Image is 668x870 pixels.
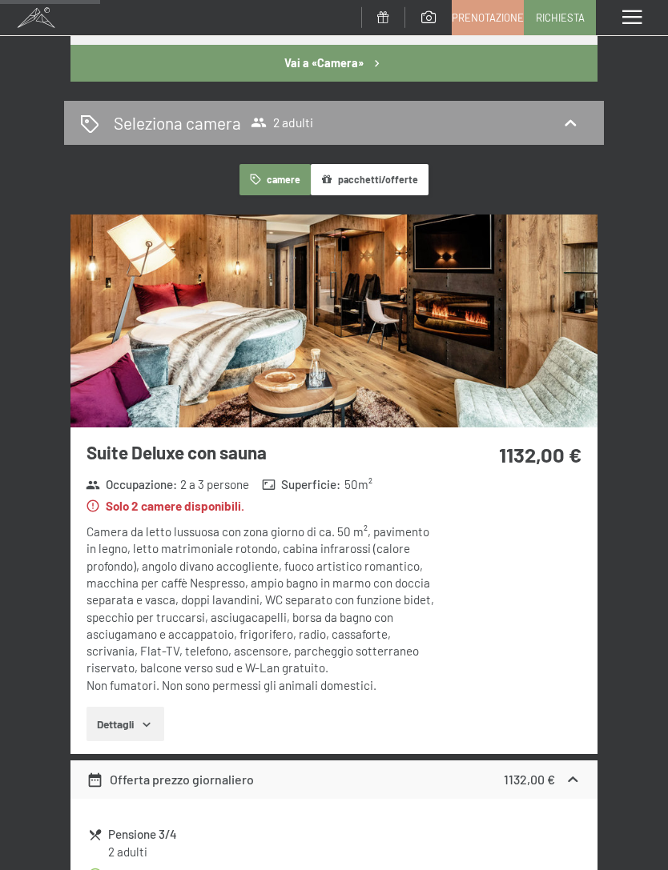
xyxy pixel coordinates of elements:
[311,164,429,195] button: pacchetti/offerte
[70,45,598,82] button: Vai a «Camera»
[453,1,523,34] a: Prenotazione
[452,10,524,25] span: Prenotazione
[499,442,581,467] strong: 1132,00 €
[87,707,164,742] button: Dettagli
[70,760,598,799] div: Offerta prezzo giornaliero1132,00 €
[108,825,580,844] div: Pensione 3/4
[239,164,310,195] button: camere
[87,440,440,465] h3: Suite Deluxe con sauna
[70,214,598,427] img: mss_renderimg.php
[86,498,244,515] strong: Solo 2 camere disponibili.
[87,523,440,694] div: Camera da letto lussuosa con zona giorno di ca. 50 m², pavimento in legno, letto matrimoniale rot...
[108,844,580,860] div: 2 adulti
[536,10,585,25] span: Richiesta
[251,114,313,130] span: 2 adulti
[86,476,177,493] strong: Occupazione :
[525,1,595,34] a: Richiesta
[262,476,341,493] strong: Superficie :
[87,770,254,789] div: Offerta prezzo giornaliero
[114,111,241,134] h2: Seleziona camera
[344,476,372,493] span: 50 m²
[504,772,555,787] strong: 1132,00 €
